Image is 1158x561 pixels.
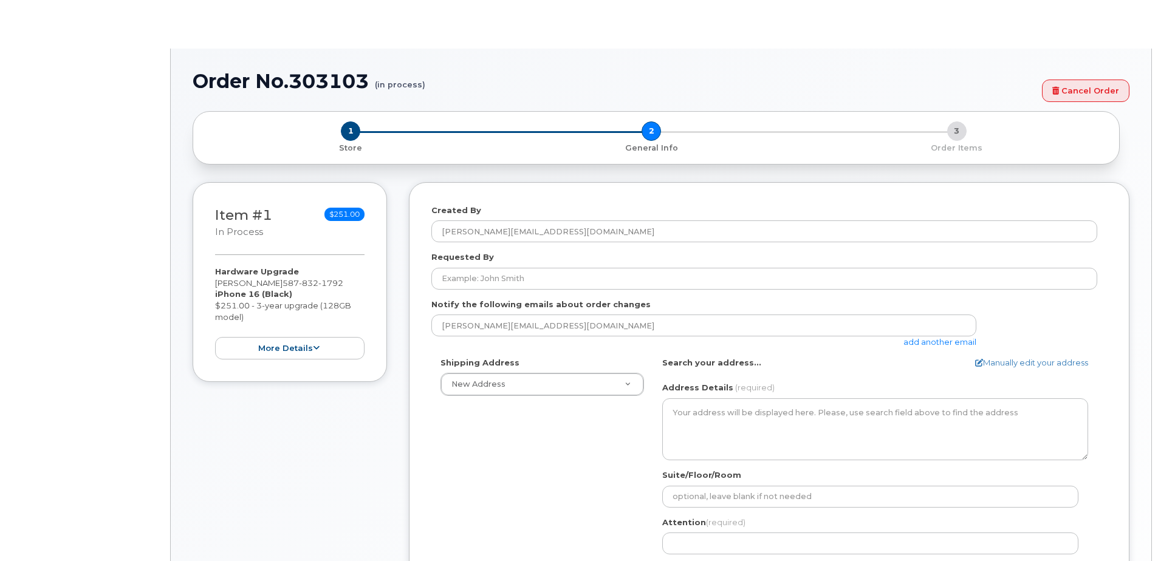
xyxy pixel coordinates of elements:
[193,70,1036,92] h1: Order No.303103
[318,278,343,288] span: 1792
[299,278,318,288] span: 832
[341,121,360,141] span: 1
[662,469,741,481] label: Suite/Floor/Room
[431,251,494,263] label: Requested By
[203,141,499,154] a: 1 Store
[431,314,976,336] input: Example: john@appleseed.com
[215,267,299,276] strong: Hardware Upgrade
[215,337,365,359] button: more details
[451,379,505,389] span: New Address
[208,143,494,154] p: Store
[441,373,643,395] a: New Address
[431,299,651,310] label: Notify the following emails about order changes
[215,226,263,237] small: in process
[662,357,761,369] label: Search your address...
[662,382,733,393] label: Address Details
[706,517,745,527] span: (required)
[662,486,1078,508] input: optional, leave blank if not needed
[735,382,775,392] span: (required)
[1042,80,1129,102] a: Cancel Order
[283,278,343,288] span: 587
[215,289,292,299] strong: iPhone 16 (Black)
[375,70,425,89] small: (in process)
[662,517,745,528] label: Attention
[215,266,365,359] div: [PERSON_NAME] $251.00 - 3-year upgrade (128GB model)
[324,208,365,221] span: $251.00
[903,337,976,347] a: add another email
[431,268,1097,290] input: Example: John Smith
[215,208,272,239] h3: Item #1
[431,205,481,216] label: Created By
[440,357,519,369] label: Shipping Address
[975,357,1088,369] a: Manually edit your address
